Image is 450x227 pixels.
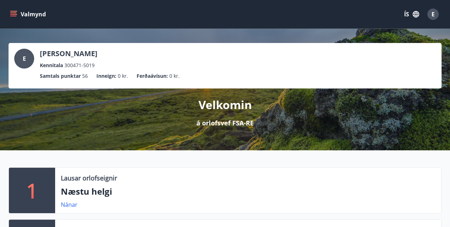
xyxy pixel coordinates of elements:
button: menu [9,8,49,21]
span: 0 kr. [118,72,128,80]
p: Næstu helgi [61,185,435,198]
span: 0 kr. [169,72,180,80]
p: Inneign : [96,72,116,80]
p: [PERSON_NAME] [40,49,97,59]
button: ÍS [400,8,423,21]
span: E [23,55,26,63]
p: Kennitala [40,61,63,69]
p: Velkomin [198,97,252,113]
button: E [424,6,441,23]
p: Samtals punktar [40,72,81,80]
p: 1 [26,177,38,204]
p: á orlofsvef FSA-RE [196,118,254,128]
span: E [432,10,435,18]
p: Ferðaávísun : [137,72,168,80]
span: 300471-5019 [64,61,95,69]
p: Lausar orlofseignir [61,173,117,183]
a: Nánar [61,201,78,209]
span: 56 [82,72,88,80]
